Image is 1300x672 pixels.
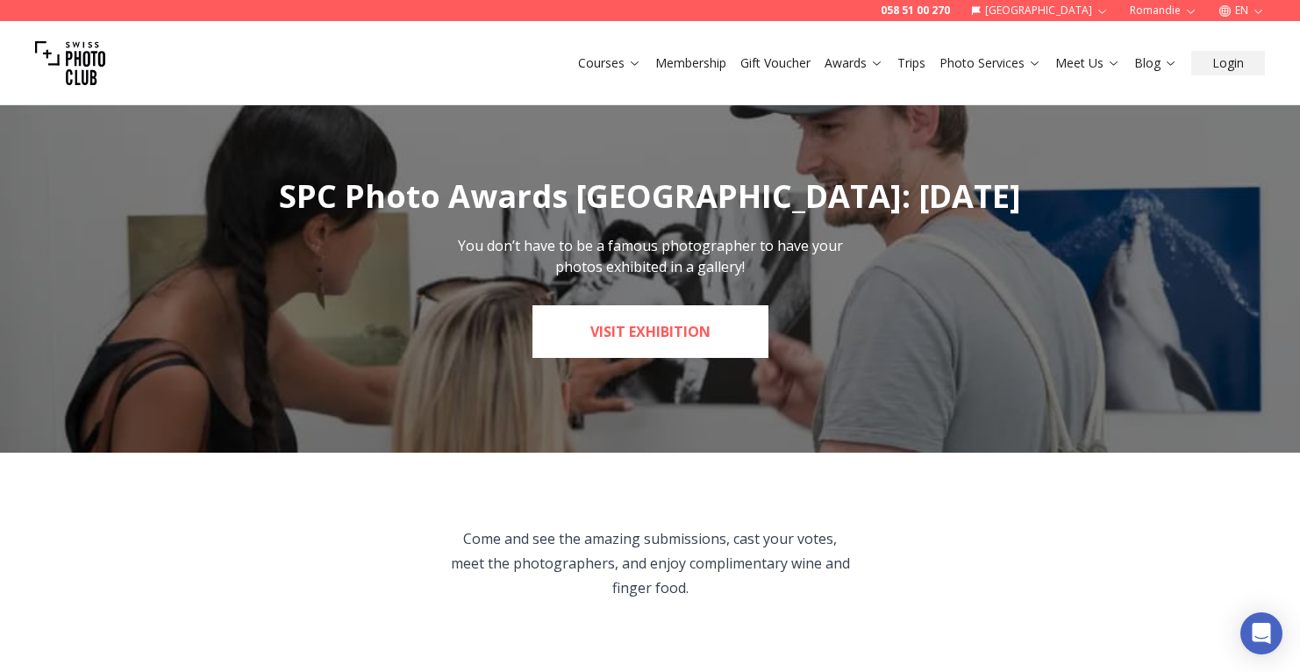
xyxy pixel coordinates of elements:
a: Visit Exhibition [532,305,768,358]
button: Blog [1127,51,1184,75]
a: Gift Voucher [740,54,811,72]
a: Trips [897,54,925,72]
button: Trips [890,51,932,75]
a: Courses [578,54,641,72]
button: Courses [571,51,648,75]
a: 058 51 00 270 [881,4,950,18]
a: Awards [825,54,883,72]
button: Login [1191,51,1265,75]
p: Come and see the amazing submissions, cast your votes, meet the photographers, and enjoy complime... [450,526,851,600]
a: Meet Us [1055,54,1120,72]
button: Awards [818,51,890,75]
img: Swiss photo club [35,28,105,98]
button: Meet Us [1048,51,1127,75]
a: Blog [1134,54,1177,72]
button: Membership [648,51,733,75]
button: Photo Services [932,51,1048,75]
a: Photo Services [939,54,1041,72]
p: You don’t have to be a famous photographer to have your photos exhibited in a gallery! [454,235,846,277]
button: Gift Voucher [733,51,818,75]
div: Open Intercom Messenger [1240,612,1282,654]
a: Membership [655,54,726,72]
